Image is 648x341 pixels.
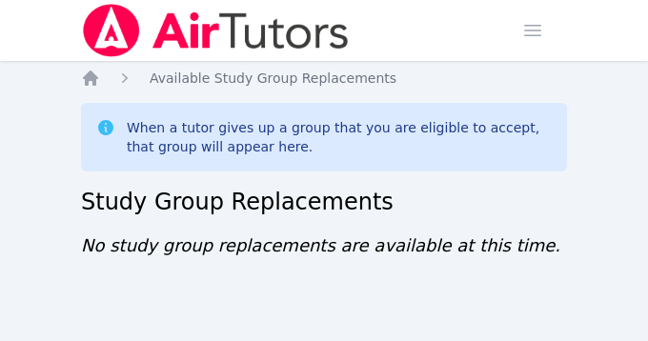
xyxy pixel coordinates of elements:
[81,69,567,88] nav: Breadcrumb
[81,187,567,217] h2: Study Group Replacements
[150,69,396,88] a: Available Study Group Replacements
[81,4,351,57] img: Air Tutors
[81,235,560,255] span: No study group replacements are available at this time.
[127,118,552,156] div: When a tutor gives up a group that you are eligible to accept, that group will appear here.
[150,70,396,86] span: Available Study Group Replacements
